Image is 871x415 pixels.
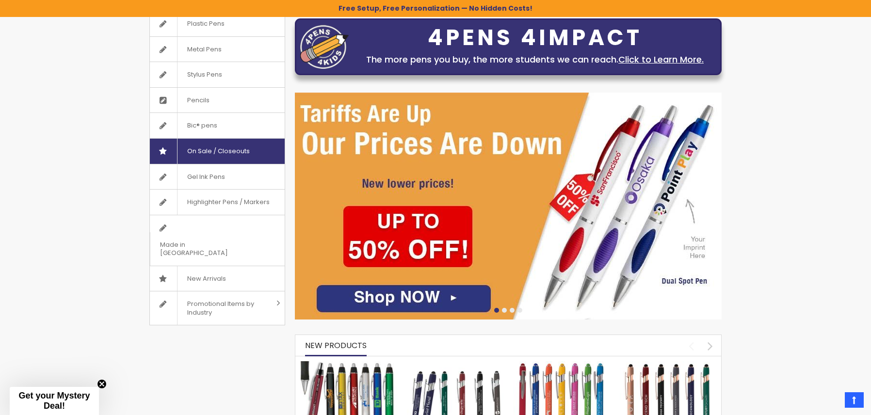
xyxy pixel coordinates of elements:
[177,88,219,113] span: Pencils
[150,88,285,113] a: Pencils
[305,340,367,351] span: New Products
[150,164,285,190] a: Gel Ink Pens
[177,190,279,215] span: Highlighter Pens / Markers
[150,62,285,87] a: Stylus Pens
[177,266,236,291] span: New Arrivals
[407,361,504,369] a: Custom Soft Touch Metal Pen - Stylus Top
[177,62,232,87] span: Stylus Pens
[702,337,719,354] div: next
[150,37,285,62] a: Metal Pens
[683,337,700,354] div: prev
[150,139,285,164] a: On Sale / Closeouts
[354,28,716,48] div: 4PENS 4IMPACT
[10,387,99,415] div: Get your Mystery Deal!Close teaser
[300,25,349,69] img: four_pen_logo.png
[177,291,273,325] span: Promotional Items by Industry
[177,113,227,138] span: Bic® pens
[150,113,285,138] a: Bic® pens
[150,215,285,266] a: Made in [GEOGRAPHIC_DATA]
[295,93,722,319] img: /cheap-promotional-products.html
[150,266,285,291] a: New Arrivals
[177,11,234,36] span: Plastic Pens
[150,11,285,36] a: Plastic Pens
[620,361,717,369] a: Ellipse Softy Rose Gold Classic with Stylus Pen - Silver Laser
[177,164,235,190] span: Gel Ink Pens
[150,232,260,266] span: Made in [GEOGRAPHIC_DATA]
[177,37,231,62] span: Metal Pens
[618,53,704,65] a: Click to Learn More.
[300,361,397,369] a: The Barton Custom Pens Special Offer
[354,53,716,66] div: The more pens you buy, the more students we can reach.
[177,139,259,164] span: On Sale / Closeouts
[150,190,285,215] a: Highlighter Pens / Markers
[150,291,285,325] a: Promotional Items by Industry
[97,379,107,389] button: Close teaser
[513,361,610,369] a: Ellipse Softy Brights with Stylus Pen - Laser
[18,391,90,411] span: Get your Mystery Deal!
